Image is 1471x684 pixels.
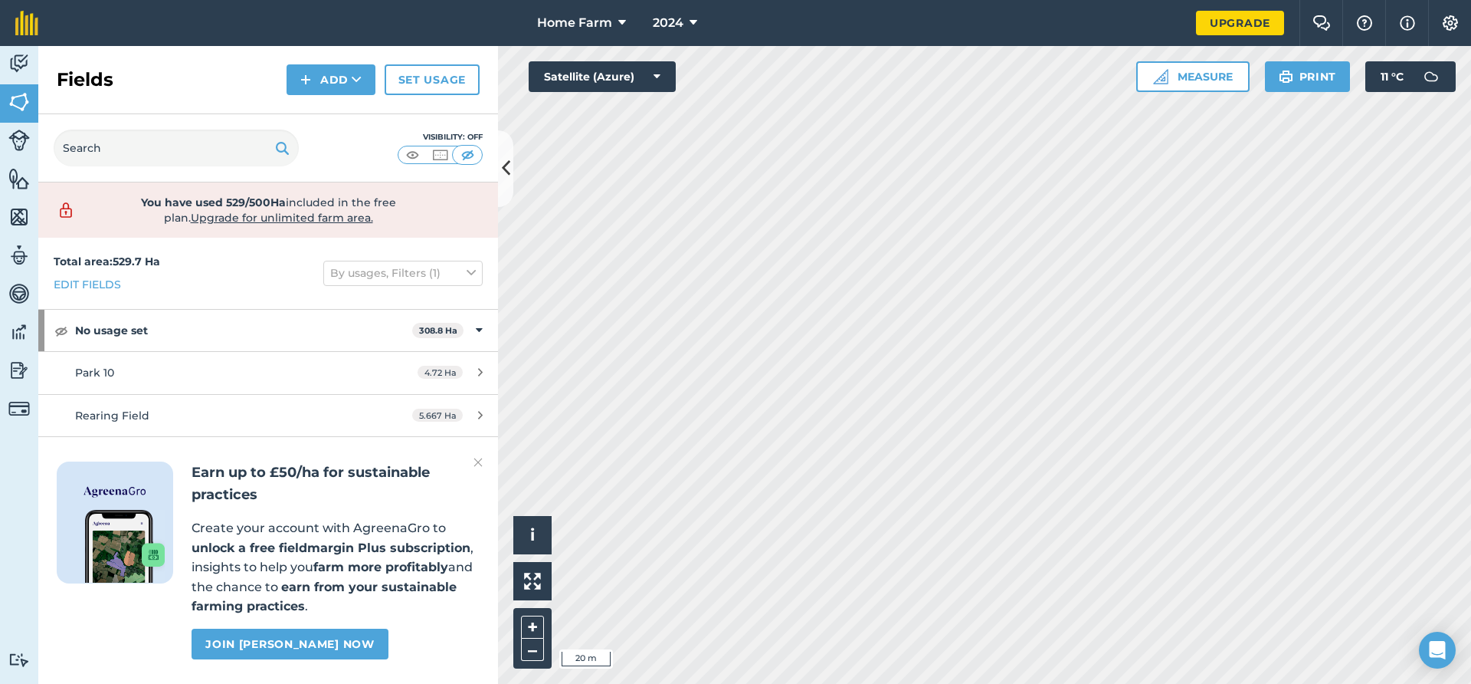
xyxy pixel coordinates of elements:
strong: No usage set [75,310,412,351]
img: svg+xml;base64,PD94bWwgdmVyc2lvbj0iMS4wIiBlbmNvZGluZz0idXRmLTgiPz4KPCEtLSBHZW5lcmF0b3I6IEFkb2JlIE... [8,653,30,667]
img: svg+xml;base64,PD94bWwgdmVyc2lvbj0iMS4wIiBlbmNvZGluZz0idXRmLTgiPz4KPCEtLSBHZW5lcmF0b3I6IEFkb2JlIE... [8,52,30,75]
span: 11 ° C [1381,61,1404,92]
p: Create your account with AgreenaGro to , insights to help you and the chance to . [192,518,480,617]
strong: farm more profitably [313,560,448,574]
img: svg+xml;base64,PHN2ZyB4bWxucz0iaHR0cDovL3d3dy53My5vcmcvMjAwMC9zdmciIHdpZHRoPSIxOSIgaGVpZ2h0PSIyNC... [275,139,290,157]
img: svg+xml;base64,PD94bWwgdmVyc2lvbj0iMS4wIiBlbmNvZGluZz0idXRmLTgiPz4KPCEtLSBHZW5lcmF0b3I6IEFkb2JlIE... [8,321,30,344]
img: A cog icon [1441,15,1460,31]
a: Rearing Field5.667 Ha [38,395,498,436]
img: svg+xml;base64,PHN2ZyB4bWxucz0iaHR0cDovL3d3dy53My5vcmcvMjAwMC9zdmciIHdpZHRoPSI1MCIgaGVpZ2h0PSI0MC... [403,147,422,163]
img: svg+xml;base64,PHN2ZyB4bWxucz0iaHR0cDovL3d3dy53My5vcmcvMjAwMC9zdmciIHdpZHRoPSI1MCIgaGVpZ2h0PSI0MC... [431,147,450,163]
strong: 308.8 Ha [419,325,457,336]
span: 2024 [653,14,683,32]
button: Add [287,64,375,95]
img: svg+xml;base64,PD94bWwgdmVyc2lvbj0iMS4wIiBlbmNvZGluZz0idXRmLTgiPz4KPCEtLSBHZW5lcmF0b3I6IEFkb2JlIE... [8,282,30,305]
img: svg+xml;base64,PHN2ZyB4bWxucz0iaHR0cDovL3d3dy53My5vcmcvMjAwMC9zdmciIHdpZHRoPSI1NiIgaGVpZ2h0PSI2MC... [8,167,30,190]
img: svg+xml;base64,PHN2ZyB4bWxucz0iaHR0cDovL3d3dy53My5vcmcvMjAwMC9zdmciIHdpZHRoPSIyMiIgaGVpZ2h0PSIzMC... [473,453,483,472]
img: svg+xml;base64,PHN2ZyB4bWxucz0iaHR0cDovL3d3dy53My5vcmcvMjAwMC9zdmciIHdpZHRoPSI1NiIgaGVpZ2h0PSI2MC... [8,206,30,229]
img: Screenshot of the Gro app [85,510,165,583]
img: svg+xml;base64,PHN2ZyB4bWxucz0iaHR0cDovL3d3dy53My5vcmcvMjAwMC9zdmciIHdpZHRoPSI1MCIgaGVpZ2h0PSI0MC... [458,147,477,163]
img: A question mark icon [1355,15,1374,31]
span: 4.72 Ha [418,366,463,379]
a: Upgrade [1196,11,1284,35]
a: You have used 529/500Haincluded in the free plan.Upgrade for unlimited farm area. [51,195,486,225]
div: Open Intercom Messenger [1419,632,1456,669]
span: Park 10 [75,366,114,380]
strong: unlock a free fieldmargin Plus subscription [192,541,470,555]
img: Four arrows, one pointing top left, one top right, one bottom right and the last bottom left [524,573,541,590]
img: Ruler icon [1153,69,1168,84]
strong: earn from your sustainable farming practices [192,580,457,614]
input: Search [54,130,299,166]
div: Visibility: Off [397,131,483,143]
div: No usage set308.8 Ha [38,310,498,351]
button: Satellite (Azure) [529,61,676,92]
a: Join [PERSON_NAME] now [192,629,388,659]
a: Set usage [385,64,480,95]
img: svg+xml;base64,PD94bWwgdmVyc2lvbj0iMS4wIiBlbmNvZGluZz0idXRmLTgiPz4KPCEtLSBHZW5lcmF0b3I6IEFkb2JlIE... [8,359,30,382]
img: Two speech bubbles overlapping with the left bubble in the forefront [1312,15,1331,31]
button: By usages, Filters (1) [323,261,483,285]
span: Rearing Field [75,409,149,423]
strong: You have used 529/500Ha [141,196,286,209]
span: i [530,525,535,544]
img: svg+xml;base64,PHN2ZyB4bWxucz0iaHR0cDovL3d3dy53My5vcmcvMjAwMC9zdmciIHdpZHRoPSIxOSIgaGVpZ2h0PSIyNC... [1279,67,1293,86]
button: + [521,616,544,639]
img: svg+xml;base64,PD94bWwgdmVyc2lvbj0iMS4wIiBlbmNvZGluZz0idXRmLTgiPz4KPCEtLSBHZW5lcmF0b3I6IEFkb2JlIE... [1416,61,1446,92]
h2: Earn up to £50/ha for sustainable practices [192,462,480,506]
h2: Fields [57,67,113,92]
img: svg+xml;base64,PHN2ZyB4bWxucz0iaHR0cDovL3d3dy53My5vcmcvMjAwMC9zdmciIHdpZHRoPSIxNCIgaGVpZ2h0PSIyNC... [300,71,311,89]
span: Upgrade for unlimited farm area. [191,211,373,225]
img: svg+xml;base64,PD94bWwgdmVyc2lvbj0iMS4wIiBlbmNvZGluZz0idXRmLTgiPz4KPCEtLSBHZW5lcmF0b3I6IEFkb2JlIE... [8,130,30,151]
button: Print [1265,61,1351,92]
a: Park 104.72 Ha [38,352,498,393]
button: Measure [1136,61,1250,92]
img: svg+xml;base64,PHN2ZyB4bWxucz0iaHR0cDovL3d3dy53My5vcmcvMjAwMC9zdmciIHdpZHRoPSIxOCIgaGVpZ2h0PSIyNC... [54,321,68,340]
span: Home Farm [537,14,612,32]
img: svg+xml;base64,PHN2ZyB4bWxucz0iaHR0cDovL3d3dy53My5vcmcvMjAwMC9zdmciIHdpZHRoPSIxNyIgaGVpZ2h0PSIxNy... [1400,14,1415,32]
button: – [521,639,544,661]
button: i [513,516,552,554]
img: svg+xml;base64,PHN2ZyB4bWxucz0iaHR0cDovL3d3dy53My5vcmcvMjAwMC9zdmciIHdpZHRoPSI1NiIgaGVpZ2h0PSI2MC... [8,90,30,113]
span: 5.667 Ha [412,409,463,422]
img: svg+xml;base64,PD94bWwgdmVyc2lvbj0iMS4wIiBlbmNvZGluZz0idXRmLTgiPz4KPCEtLSBHZW5lcmF0b3I6IEFkb2JlIE... [51,201,81,219]
img: fieldmargin Logo [15,11,38,35]
span: included in the free plan . [105,195,431,225]
strong: Total area : 529.7 Ha [54,255,160,268]
img: svg+xml;base64,PD94bWwgdmVyc2lvbj0iMS4wIiBlbmNvZGluZz0idXRmLTgiPz4KPCEtLSBHZW5lcmF0b3I6IEFkb2JlIE... [8,398,30,419]
a: Edit fields [54,276,121,293]
img: svg+xml;base64,PD94bWwgdmVyc2lvbj0iMS4wIiBlbmNvZGluZz0idXRmLTgiPz4KPCEtLSBHZW5lcmF0b3I6IEFkb2JlIE... [8,244,30,267]
button: 11 °C [1365,61,1456,92]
